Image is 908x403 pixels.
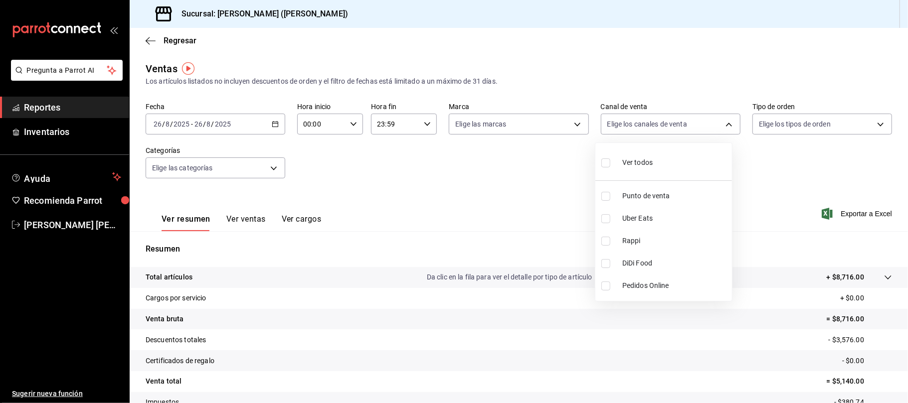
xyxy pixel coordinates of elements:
[622,258,728,269] span: DiDi Food
[622,157,653,168] span: Ver todos
[622,213,728,224] span: Uber Eats
[622,191,728,201] span: Punto de venta
[622,280,728,291] span: Pedidos Online
[622,236,728,246] span: Rappi
[182,62,194,75] img: Tooltip marker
